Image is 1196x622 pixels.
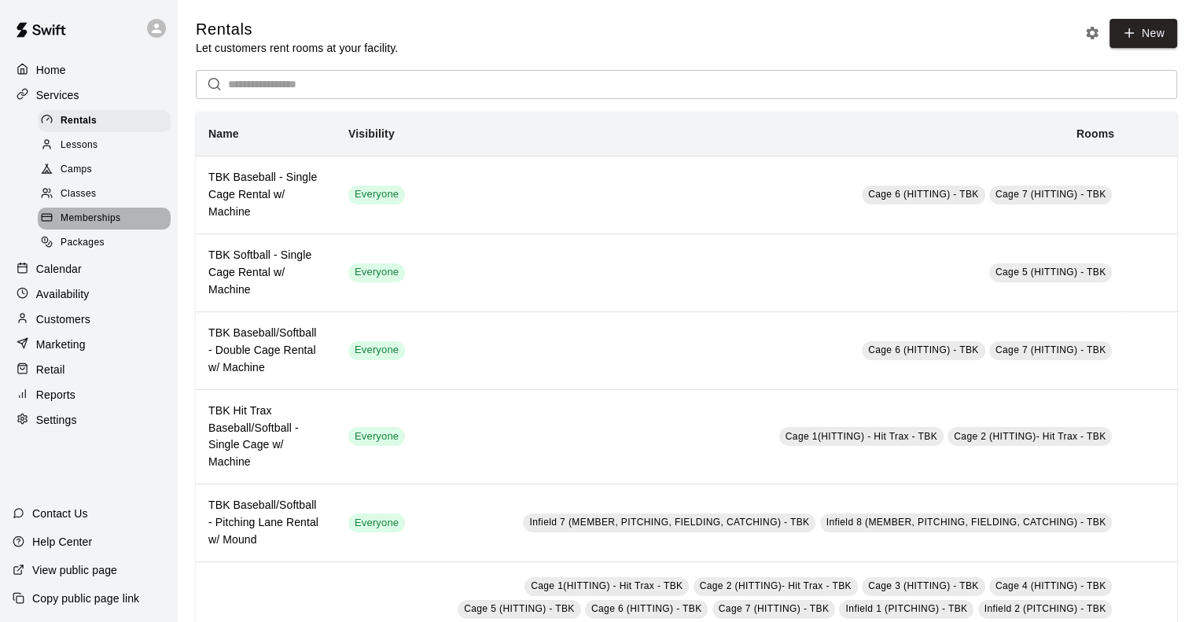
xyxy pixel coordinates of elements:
p: Marketing [36,337,86,352]
p: Retail [36,362,65,377]
span: Cage 7 (HITTING) - TBK [995,344,1106,355]
p: Home [36,62,66,78]
span: Cage 5 (HITTING) - TBK [995,267,1106,278]
button: Rental settings [1080,21,1104,45]
a: Lessons [38,133,177,157]
span: Cage 7 (HITTING) - TBK [995,189,1106,200]
span: Cage 2 (HITTING)- Hit Trax - TBK [700,580,852,591]
p: Availability [36,286,90,302]
span: Everyone [348,343,405,358]
a: Calendar [13,257,164,281]
a: Camps [38,158,177,182]
p: Reports [36,387,75,403]
b: Rooms [1076,127,1114,140]
div: Memberships [38,208,171,230]
span: Cage 6 (HITTING) - TBK [591,603,702,614]
a: New [1110,19,1177,48]
p: View public page [32,562,117,578]
div: Packages [38,232,171,254]
h6: TBK Softball - Single Cage Rental w/ Machine [208,247,323,299]
span: Infield 1 (PITCHING) - TBK [845,603,967,614]
span: Everyone [348,187,405,202]
h6: TBK Baseball/Softball - Pitching Lane Rental w/ Mound [208,497,323,549]
span: Infield 2 (PITCHING) - TBK [984,603,1106,614]
a: Settings [13,408,164,432]
span: Cage 6 (HITTING) - TBK [868,189,979,200]
span: Infield 8 (MEMBER, PITCHING, FIELDING, CATCHING) - TBK [826,517,1106,528]
div: Classes [38,183,171,205]
span: Packages [61,235,105,251]
p: Settings [36,412,77,428]
a: Customers [13,307,164,331]
a: Availability [13,282,164,306]
p: Help Center [32,534,92,550]
span: Everyone [348,265,405,280]
div: Rentals [38,110,171,132]
h6: TBK Baseball/Softball - Double Cage Rental w/ Machine [208,325,323,377]
div: This service is visible to all of your customers [348,341,405,360]
div: This service is visible to all of your customers [348,186,405,204]
span: Cage 2 (HITTING)- Hit Trax - TBK [954,431,1106,442]
p: Customers [36,311,90,327]
a: Packages [38,231,177,256]
b: Name [208,127,239,140]
span: Lessons [61,138,98,153]
p: Let customers rent rooms at your facility. [196,40,398,56]
h6: TBK Hit Trax Baseball/Softball - Single Cage w/ Machine [208,403,323,472]
h6: TBK Baseball - Single Cage Rental w/ Machine [208,169,323,221]
span: Cage 4 (HITTING) - TBK [995,580,1106,591]
span: Cage 7 (HITTING) - TBK [719,603,830,614]
a: Marketing [13,333,164,356]
p: Copy public page link [32,591,139,606]
span: Cage 3 (HITTING) - TBK [868,580,979,591]
h5: Rentals [196,19,398,40]
div: Lessons [38,134,171,156]
span: Cage 5 (HITTING) - TBK [464,603,575,614]
span: Everyone [348,429,405,444]
a: Reports [13,383,164,407]
p: Contact Us [32,506,88,521]
a: Services [13,83,164,107]
span: Cage 1(HITTING) - Hit Trax - TBK [786,431,937,442]
b: Visibility [348,127,395,140]
a: Rentals [38,109,177,133]
a: Retail [13,358,164,381]
div: Camps [38,159,171,181]
span: Classes [61,186,96,202]
a: Classes [38,182,177,207]
span: Rentals [61,113,97,129]
a: Home [13,58,164,82]
span: Infield 7 (MEMBER, PITCHING, FIELDING, CATCHING) - TBK [529,517,809,528]
span: Memberships [61,211,120,226]
span: Camps [61,162,92,178]
a: Memberships [38,207,177,231]
p: Services [36,87,79,103]
div: This service is visible to all of your customers [348,427,405,446]
div: This service is visible to all of your customers [348,263,405,282]
p: Calendar [36,261,82,277]
span: Cage 6 (HITTING) - TBK [868,344,979,355]
div: This service is visible to all of your customers [348,513,405,532]
span: Cage 1(HITTING) - Hit Trax - TBK [531,580,683,591]
span: Everyone [348,516,405,531]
